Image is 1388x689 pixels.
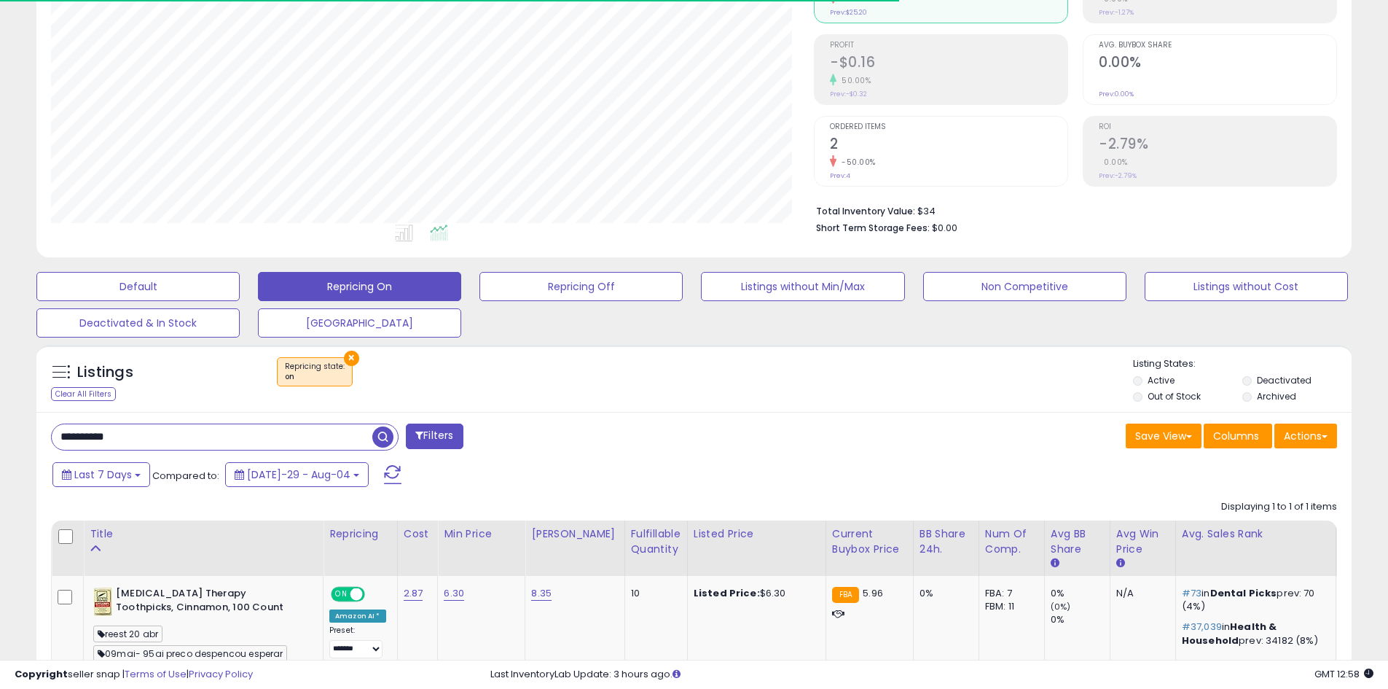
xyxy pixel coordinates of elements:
div: Title [90,526,317,542]
small: 0.00% [1099,157,1128,168]
a: 6.30 [444,586,464,601]
small: FBA [832,587,859,603]
button: Listings without Min/Max [701,272,904,301]
span: 5.96 [863,586,883,600]
small: Prev: 4 [830,171,850,180]
small: Prev: -$0.32 [830,90,867,98]
button: Repricing Off [479,272,683,301]
label: Archived [1257,390,1296,402]
span: Ordered Items [830,123,1067,131]
button: Actions [1274,424,1337,448]
a: 8.35 [531,586,552,601]
span: 2025-08-12 12:58 GMT [1314,667,1373,681]
button: [DATE]-29 - Aug-04 [225,462,369,487]
label: Out of Stock [1148,390,1201,402]
button: Non Competitive [923,272,1126,301]
small: (0%) [1051,601,1071,612]
button: [GEOGRAPHIC_DATA] [258,308,461,338]
div: Fulfillable Quantity [631,526,681,557]
button: × [344,351,359,366]
div: Clear All Filters [51,387,116,401]
div: FBM: 11 [985,600,1033,613]
button: Filters [406,424,463,449]
span: #73 [1182,586,1201,600]
div: 0% [1051,587,1110,600]
small: 50.00% [836,75,871,86]
span: Columns [1213,429,1259,443]
p: in prev: 70 (4%) [1182,587,1325,613]
h2: 0.00% [1099,54,1336,74]
div: 0% [1051,613,1110,626]
div: Cost [404,526,432,542]
div: Avg Win Price [1116,526,1169,557]
button: Default [36,272,240,301]
div: Num of Comp. [985,526,1038,557]
div: on [285,372,345,382]
span: Dental Picks [1210,586,1277,600]
div: 10 [631,587,676,600]
span: ON [332,588,350,601]
div: Avg BB Share [1051,526,1104,557]
div: Displaying 1 to 1 of 1 items [1221,500,1337,514]
span: Avg. Buybox Share [1099,42,1336,50]
div: Avg. Sales Rank [1182,526,1330,542]
div: seller snap | | [15,668,253,682]
li: $34 [816,201,1326,219]
div: Repricing [329,526,391,542]
b: [MEDICAL_DATA] Therapy Toothpicks, Cinnamon, 100 Count [116,587,293,618]
button: Repricing On [258,272,461,301]
span: ROI [1099,123,1336,131]
div: FBA: 7 [985,587,1033,600]
span: Profit [830,42,1067,50]
div: BB Share 24h. [920,526,973,557]
span: OFF [363,588,386,601]
div: Amazon AI * [329,610,386,623]
small: Avg Win Price. [1116,557,1125,570]
p: in prev: 34182 (8%) [1182,620,1325,647]
span: Health & Household [1182,620,1277,647]
div: N/A [1116,587,1164,600]
a: Terms of Use [125,667,187,681]
span: reest 20 abr [93,626,162,642]
small: Avg BB Share. [1051,557,1059,570]
strong: Copyright [15,667,68,681]
span: [DATE]-29 - Aug-04 [247,467,350,482]
label: Active [1148,374,1175,386]
small: Prev: -1.27% [1099,8,1134,17]
div: $6.30 [694,587,815,600]
div: Min Price [444,526,519,542]
div: Listed Price [694,526,820,542]
span: Compared to: [152,469,219,483]
button: Columns [1204,424,1272,448]
span: Last 7 Days [74,467,132,482]
div: 0% [920,587,968,600]
span: 09mai- 95ai preco despencou esperar [93,645,287,662]
h5: Listings [77,362,133,383]
p: Listing States: [1133,357,1352,371]
small: Prev: 0.00% [1099,90,1134,98]
h2: -$0.16 [830,54,1067,74]
div: [PERSON_NAME] [531,526,618,542]
a: 2.87 [404,586,423,601]
small: Prev: -2.79% [1099,171,1137,180]
h2: -2.79% [1099,136,1336,155]
div: Preset: [329,626,386,658]
button: Save View [1126,424,1201,448]
small: -50.00% [836,157,876,168]
b: Listed Price: [694,586,760,600]
small: Prev: $25.20 [830,8,867,17]
h2: 2 [830,136,1067,155]
div: Current Buybox Price [832,526,907,557]
a: Privacy Policy [189,667,253,681]
span: Repricing state : [285,361,345,383]
button: Last 7 Days [52,462,150,487]
label: Deactivated [1257,374,1311,386]
button: Listings without Cost [1145,272,1348,301]
span: #37,039 [1182,620,1222,634]
span: $0.00 [932,221,957,235]
button: Deactivated & In Stock [36,308,240,338]
img: 51tErKxgiNL._SL40_.jpg [93,587,112,616]
div: Last InventoryLab Update: 3 hours ago. [490,668,1373,682]
b: Total Inventory Value: [816,205,915,217]
b: Short Term Storage Fees: [816,222,930,234]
